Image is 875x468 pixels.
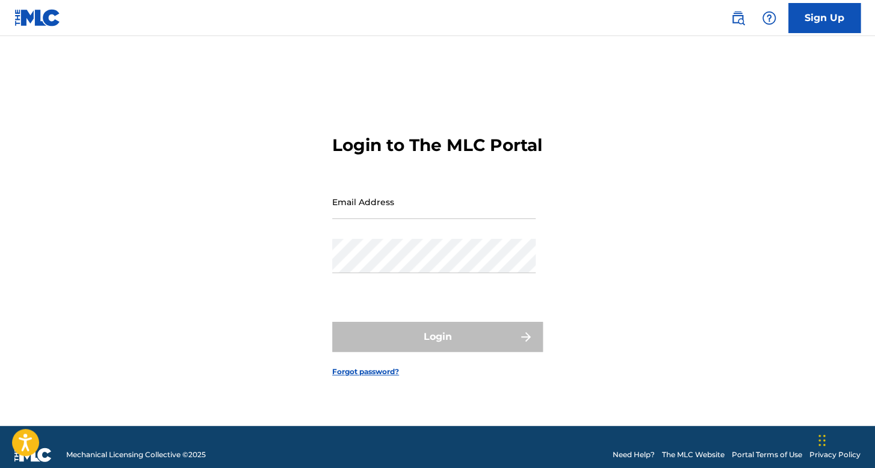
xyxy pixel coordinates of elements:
[762,11,776,25] img: help
[726,6,750,30] a: Public Search
[332,135,542,156] h3: Login to The MLC Portal
[788,3,861,33] a: Sign Up
[662,449,725,460] a: The MLC Website
[818,422,826,458] div: Arrastrar
[815,410,875,468] div: Widget de chat
[66,449,206,460] span: Mechanical Licensing Collective © 2025
[332,366,399,377] a: Forgot password?
[731,11,745,25] img: search
[14,9,61,26] img: MLC Logo
[815,410,875,468] iframe: Chat Widget
[809,449,861,460] a: Privacy Policy
[613,449,655,460] a: Need Help?
[732,449,802,460] a: Portal Terms of Use
[14,448,52,462] img: logo
[757,6,781,30] div: Help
